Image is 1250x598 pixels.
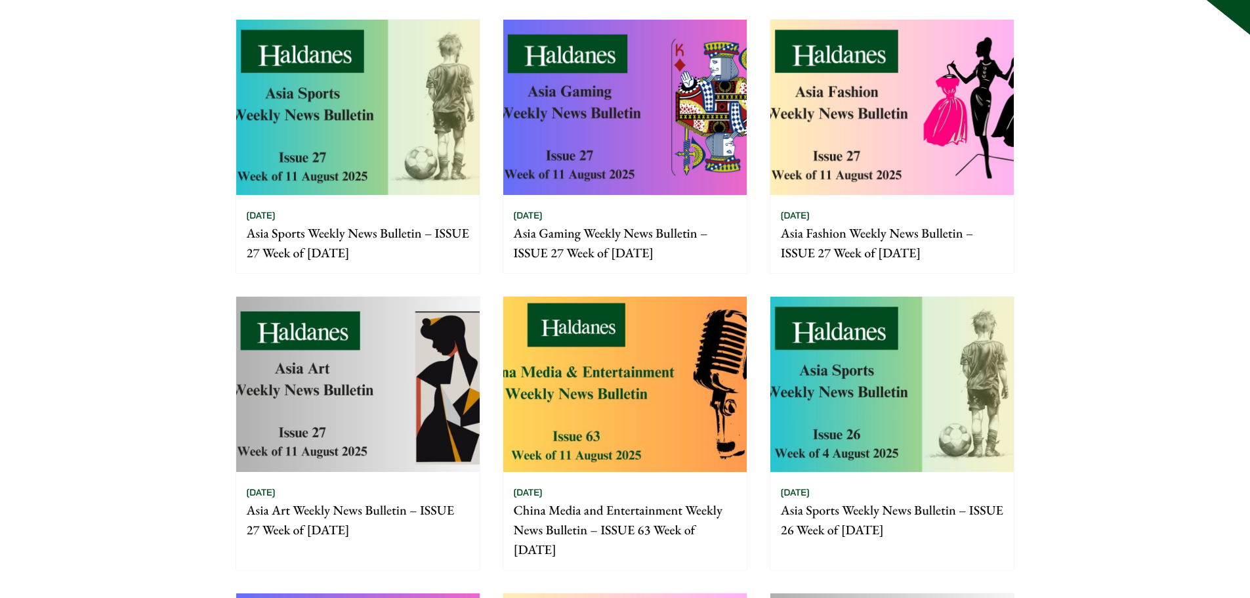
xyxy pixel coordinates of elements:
[503,19,747,274] a: [DATE] Asia Gaming Weekly News Bulletin – ISSUE 27 Week of [DATE]
[503,296,747,570] a: [DATE] China Media and Entertainment Weekly News Bulletin – ISSUE 63 Week of [DATE]
[247,209,276,221] time: [DATE]
[514,223,736,263] p: Asia Gaming Weekly News Bulletin – ISSUE 27 Week of [DATE]
[514,209,543,221] time: [DATE]
[236,19,480,274] a: [DATE] Asia Sports Weekly News Bulletin – ISSUE 27 Week of [DATE]
[247,500,469,540] p: Asia Art Weekly News Bulletin – ISSUE 27 Week of [DATE]
[247,223,469,263] p: Asia Sports Weekly News Bulletin – ISSUE 27 Week of [DATE]
[247,486,276,498] time: [DATE]
[781,223,1003,263] p: Asia Fashion Weekly News Bulletin – ISSUE 27 Week of [DATE]
[781,486,810,498] time: [DATE]
[770,19,1014,274] a: [DATE] Asia Fashion Weekly News Bulletin – ISSUE 27 Week of [DATE]
[781,500,1003,540] p: Asia Sports Weekly News Bulletin – ISSUE 26 Week of [DATE]
[770,296,1014,570] a: [DATE] Asia Sports Weekly News Bulletin – ISSUE 26 Week of [DATE]
[781,209,810,221] time: [DATE]
[514,500,736,559] p: China Media and Entertainment Weekly News Bulletin – ISSUE 63 Week of [DATE]
[514,486,543,498] time: [DATE]
[236,296,480,570] a: [DATE] Asia Art Weekly News Bulletin – ISSUE 27 Week of [DATE]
